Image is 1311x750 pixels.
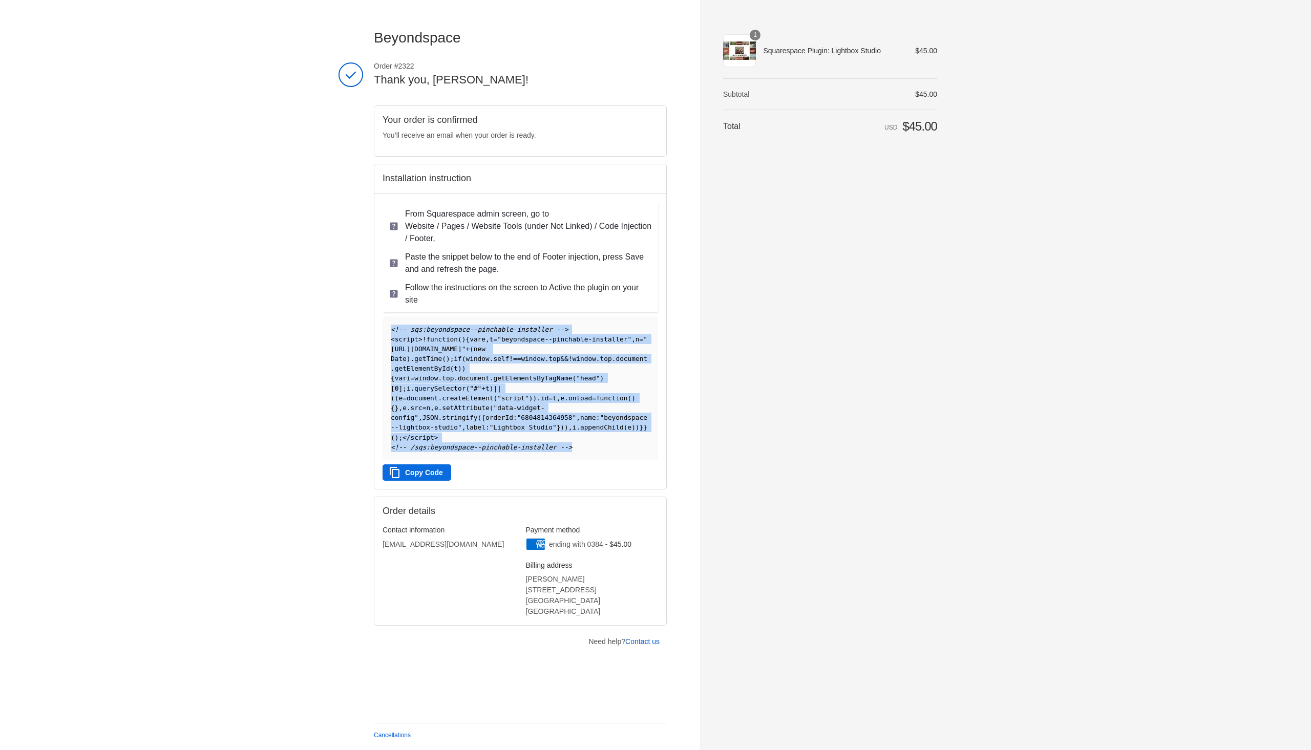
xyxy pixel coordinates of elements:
[395,394,399,402] span: (
[391,365,395,372] span: .
[391,384,395,392] span: [
[497,394,529,402] span: "script"
[466,423,485,431] span: label
[485,423,490,431] span: :
[902,119,937,133] span: $45.00
[628,394,632,402] span: (
[414,374,438,382] span: window
[517,414,577,421] span: "6804814364958"
[596,414,600,421] span: :
[395,434,399,441] span: )
[592,394,596,402] span: =
[405,208,652,245] p: From Squarespace admin screen, go to Website / Pages / Website Tools (under Not Linked) / Code In...
[462,355,466,362] span: (
[438,394,442,402] span: .
[462,335,466,343] span: )
[640,335,644,343] span: =
[374,732,411,739] a: Cancellations
[466,335,470,343] span: {
[450,355,454,362] span: ;
[580,423,624,431] span: appendChild
[490,404,494,412] span: (
[414,384,466,392] span: querySelector
[458,374,490,382] span: document
[422,404,427,412] span: =
[560,355,568,362] span: &&
[493,374,572,382] span: getElementsByTagName
[561,394,565,402] span: e
[403,434,410,441] span: </
[750,30,760,40] span: 1
[395,404,399,412] span: }
[526,561,659,570] h3: Billing address
[434,434,438,441] span: >
[407,355,411,362] span: )
[454,365,458,372] span: t
[395,374,407,382] span: var
[383,540,504,548] bdo: [EMAIL_ADDRESS][DOMAIN_NAME]
[600,355,612,362] span: top
[383,464,451,481] button: Copy Code
[478,414,482,421] span: (
[490,355,494,362] span: .
[636,335,640,343] span: n
[576,374,600,382] span: "head"
[545,355,549,362] span: .
[442,374,454,382] span: top
[407,404,411,412] span: .
[470,335,481,343] span: var
[438,404,442,412] span: .
[418,414,422,421] span: ,
[403,404,407,412] span: e
[454,374,458,382] span: .
[454,355,461,362] span: if
[391,355,407,362] span: Date
[557,394,561,402] span: ,
[411,404,422,412] span: src
[405,251,652,275] p: Paste the snippet below to the end of Footer injection, press Save and and refresh the page.
[490,374,494,382] span: .
[509,355,521,362] span: !==
[383,173,658,184] h2: Installation instruction
[422,414,438,421] span: JSON
[426,404,430,412] span: n
[723,90,786,99] th: Subtotal
[395,384,399,392] span: 0
[884,124,897,131] span: USD
[391,335,647,353] span: "[URL][DOMAIN_NAME]"
[391,404,395,412] span: {
[564,423,568,431] span: )
[398,404,403,412] span: ,
[470,384,481,392] span: "#"
[470,345,474,353] span: (
[398,434,403,441] span: ;
[915,47,937,55] span: $45.00
[422,335,427,343] span: !
[493,355,509,362] span: self
[395,365,450,372] span: getElementById
[485,414,513,421] span: orderId
[395,335,418,343] span: script
[411,384,415,392] span: .
[640,423,644,431] span: }
[612,355,616,362] span: .
[485,384,490,392] span: t
[564,394,568,402] span: .
[600,374,604,382] span: )
[450,365,454,372] span: (
[596,355,600,362] span: .
[573,423,577,431] span: i
[411,434,434,441] span: script
[596,394,628,402] span: function
[403,394,407,402] span: =
[458,365,462,372] span: )
[481,414,485,421] span: {
[490,423,557,431] span: "Lightbox Studio"
[624,423,628,431] span: (
[493,335,497,343] span: =
[513,414,517,421] span: :
[625,637,660,646] a: Contact us
[374,73,667,88] h2: Thank you, [PERSON_NAME]!
[411,374,415,382] span: =
[627,423,631,431] span: e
